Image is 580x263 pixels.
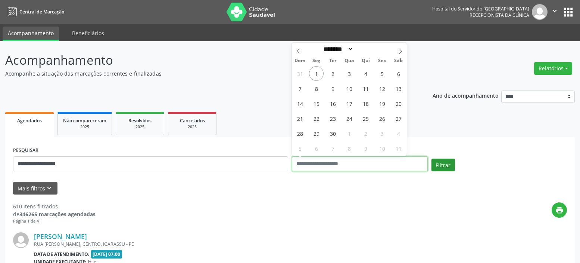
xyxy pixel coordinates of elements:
[358,66,373,81] span: Setembro 4, 2025
[13,182,57,195] button: Mais filtroskeyboard_arrow_down
[342,81,356,96] span: Setembro 10, 2025
[128,117,152,124] span: Resolvidos
[432,6,529,12] div: Hospital do Servidor do [GEOGRAPHIC_DATA]
[375,66,389,81] span: Setembro 5, 2025
[433,91,499,100] p: Ano de acompanhamento
[431,159,455,171] button: Filtrar
[325,58,341,63] span: Ter
[562,6,575,19] button: apps
[13,145,38,156] label: PESQUISAR
[391,66,406,81] span: Setembro 6, 2025
[293,141,307,156] span: Outubro 5, 2025
[293,111,307,126] span: Setembro 21, 2025
[391,96,406,111] span: Setembro 20, 2025
[63,117,106,124] span: Não compareceram
[19,211,96,218] strong: 346265 marcações agendadas
[325,111,340,126] span: Setembro 23, 2025
[13,218,96,224] div: Página 1 de 41
[358,111,373,126] span: Setembro 25, 2025
[548,4,562,20] button: 
[34,241,455,247] div: RUA [PERSON_NAME], CENTRO, IGARASSU - PE
[293,66,307,81] span: Agosto 31, 2025
[5,6,64,18] a: Central de Marcação
[174,124,211,130] div: 2025
[470,12,529,18] span: Recepcionista da clínica
[309,81,324,96] span: Setembro 8, 2025
[358,141,373,156] span: Outubro 9, 2025
[325,81,340,96] span: Setembro 9, 2025
[551,7,559,15] i: 
[91,250,122,259] span: [DATE] 07:00
[555,206,564,214] i: print
[342,66,356,81] span: Setembro 3, 2025
[374,58,390,63] span: Sex
[391,126,406,141] span: Outubro 4, 2025
[375,141,389,156] span: Outubro 10, 2025
[325,141,340,156] span: Outubro 7, 2025
[342,96,356,111] span: Setembro 17, 2025
[375,111,389,126] span: Setembro 26, 2025
[391,141,406,156] span: Outubro 11, 2025
[63,124,106,130] div: 2025
[375,126,389,141] span: Outubro 3, 2025
[390,58,407,63] span: Sáb
[293,126,307,141] span: Setembro 28, 2025
[309,96,324,111] span: Setembro 15, 2025
[17,117,42,124] span: Agendados
[325,66,340,81] span: Setembro 2, 2025
[353,45,378,53] input: Year
[552,202,567,218] button: print
[358,58,374,63] span: Qui
[180,117,205,124] span: Cancelados
[391,81,406,96] span: Setembro 13, 2025
[13,210,96,218] div: de
[3,27,59,41] a: Acompanhamento
[358,126,373,141] span: Outubro 2, 2025
[309,126,324,141] span: Setembro 29, 2025
[309,66,324,81] span: Setembro 1, 2025
[309,141,324,156] span: Outubro 6, 2025
[19,9,64,15] span: Central de Marcação
[292,58,308,63] span: Dom
[341,58,358,63] span: Qua
[321,45,353,53] select: Month
[342,126,356,141] span: Outubro 1, 2025
[358,96,373,111] span: Setembro 18, 2025
[13,232,29,248] img: img
[308,58,325,63] span: Seg
[121,124,159,130] div: 2025
[34,251,90,257] b: Data de atendimento:
[375,81,389,96] span: Setembro 12, 2025
[391,111,406,126] span: Setembro 27, 2025
[45,184,53,192] i: keyboard_arrow_down
[293,81,307,96] span: Setembro 7, 2025
[5,70,404,77] p: Acompanhe a situação das marcações correntes e finalizadas
[375,96,389,111] span: Setembro 19, 2025
[342,141,356,156] span: Outubro 8, 2025
[532,4,548,20] img: img
[293,96,307,111] span: Setembro 14, 2025
[5,51,404,70] p: Acompanhamento
[34,232,87,241] a: [PERSON_NAME]
[358,81,373,96] span: Setembro 11, 2025
[342,111,356,126] span: Setembro 24, 2025
[325,96,340,111] span: Setembro 16, 2025
[309,111,324,126] span: Setembro 22, 2025
[325,126,340,141] span: Setembro 30, 2025
[534,62,572,75] button: Relatórios
[13,202,96,210] div: 610 itens filtrados
[67,27,109,40] a: Beneficiários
